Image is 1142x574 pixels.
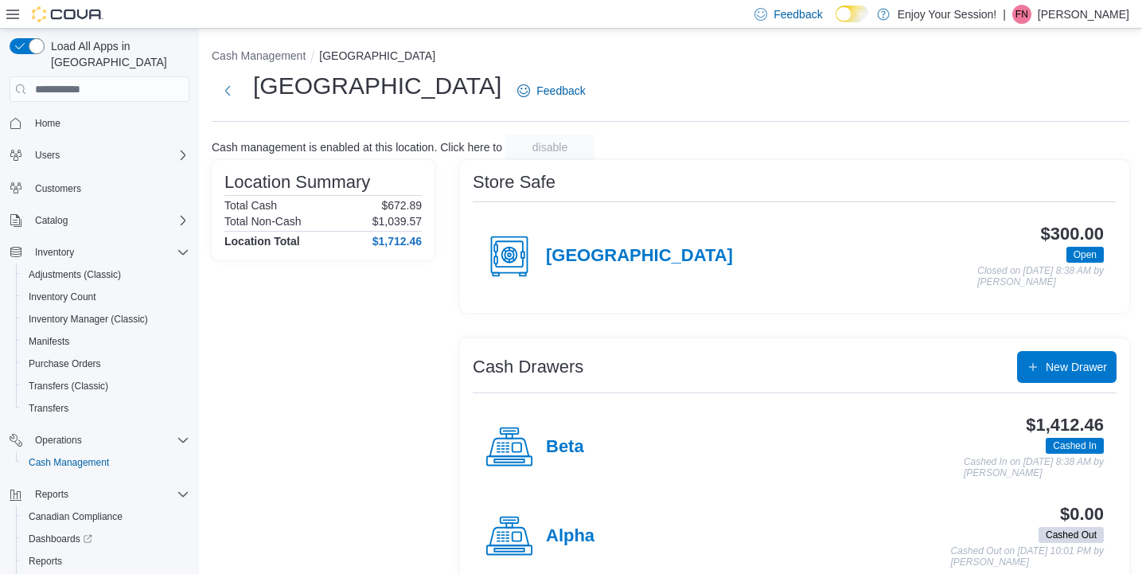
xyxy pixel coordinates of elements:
span: Open [1074,248,1097,262]
span: Inventory Count [22,287,189,307]
button: Manifests [16,330,196,353]
button: Catalog [3,209,196,232]
a: Inventory Manager (Classic) [22,310,154,329]
button: Home [3,111,196,135]
a: Manifests [22,332,76,351]
a: Feedback [511,75,591,107]
h3: Cash Drawers [473,357,583,377]
span: Cashed Out [1039,527,1104,543]
p: Cashed In on [DATE] 8:38 AM by [PERSON_NAME] [964,457,1104,478]
button: Customers [3,176,196,199]
h3: $300.00 [1041,225,1104,244]
a: Cash Management [22,453,115,472]
span: Purchase Orders [29,357,101,370]
span: Inventory [29,243,189,262]
span: Inventory Manager (Classic) [29,313,148,326]
span: Dashboards [29,533,92,545]
a: Dashboards [16,528,196,550]
span: Home [35,117,60,130]
button: Inventory [29,243,80,262]
button: Inventory Count [16,286,196,308]
h4: Location Total [224,235,300,248]
a: Reports [22,552,68,571]
p: Enjoy Your Session! [898,5,997,24]
h4: Alpha [546,526,594,547]
span: Transfers (Classic) [22,377,189,396]
button: Reports [16,550,196,572]
a: Home [29,114,67,133]
h6: Total Cash [224,199,277,212]
button: disable [505,135,594,160]
span: Operations [29,431,189,450]
h1: [GEOGRAPHIC_DATA] [253,70,501,102]
a: Canadian Compliance [22,507,129,526]
p: $1,039.57 [372,215,422,228]
span: Cash Management [29,456,109,469]
span: Cashed Out [1046,528,1097,542]
button: Purchase Orders [16,353,196,375]
button: Next [212,75,244,107]
span: Operations [35,434,82,447]
button: Transfers (Classic) [16,375,196,397]
button: Canadian Compliance [16,506,196,528]
h3: Location Summary [224,173,370,192]
img: Cova [32,6,103,22]
button: Inventory [3,241,196,264]
a: Transfers [22,399,75,418]
span: disable [532,139,567,155]
button: Operations [29,431,88,450]
span: Purchase Orders [22,354,189,373]
span: Customers [35,182,81,195]
span: Reports [29,555,62,568]
span: Reports [35,488,68,501]
p: $672.89 [381,199,422,212]
p: Cash management is enabled at this location. Click here to [212,141,502,154]
a: Customers [29,179,88,198]
button: Catalog [29,211,74,230]
span: Transfers [22,399,189,418]
span: Feedback [536,83,585,99]
span: Transfers [29,402,68,415]
nav: An example of EuiBreadcrumbs [212,48,1129,67]
button: Reports [29,485,75,504]
span: Reports [22,552,189,571]
span: Adjustments (Classic) [22,265,189,284]
span: Canadian Compliance [22,507,189,526]
h4: [GEOGRAPHIC_DATA] [546,246,733,267]
span: Cashed In [1046,438,1104,454]
span: Catalog [35,214,68,227]
span: Inventory Count [29,291,96,303]
a: Adjustments (Classic) [22,265,127,284]
span: Dashboards [22,529,189,549]
p: | [1003,5,1006,24]
a: Transfers (Classic) [22,377,115,396]
p: Closed on [DATE] 8:38 AM by [PERSON_NAME] [977,266,1104,287]
span: Cashed In [1053,439,1097,453]
div: Fabio Nocita [1012,5,1031,24]
span: Reports [29,485,189,504]
span: Inventory [35,246,74,259]
p: Cashed Out on [DATE] 10:01 PM by [PERSON_NAME] [950,546,1104,568]
span: Manifests [29,335,69,348]
button: Users [29,146,66,165]
h4: Beta [546,437,584,458]
span: Users [35,149,60,162]
button: Transfers [16,397,196,420]
h3: $1,412.46 [1026,416,1104,435]
button: Reports [3,483,196,506]
h3: $0.00 [1060,505,1104,524]
a: Purchase Orders [22,354,107,373]
span: Users [29,146,189,165]
span: Canadian Compliance [29,510,123,523]
a: Dashboards [22,529,99,549]
button: New Drawer [1017,351,1117,383]
span: Adjustments (Classic) [29,268,121,281]
h3: Store Safe [473,173,555,192]
span: Transfers (Classic) [29,380,108,392]
button: Users [3,144,196,166]
button: Adjustments (Classic) [16,264,196,286]
p: [PERSON_NAME] [1038,5,1129,24]
span: Customers [29,178,189,197]
span: Catalog [29,211,189,230]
